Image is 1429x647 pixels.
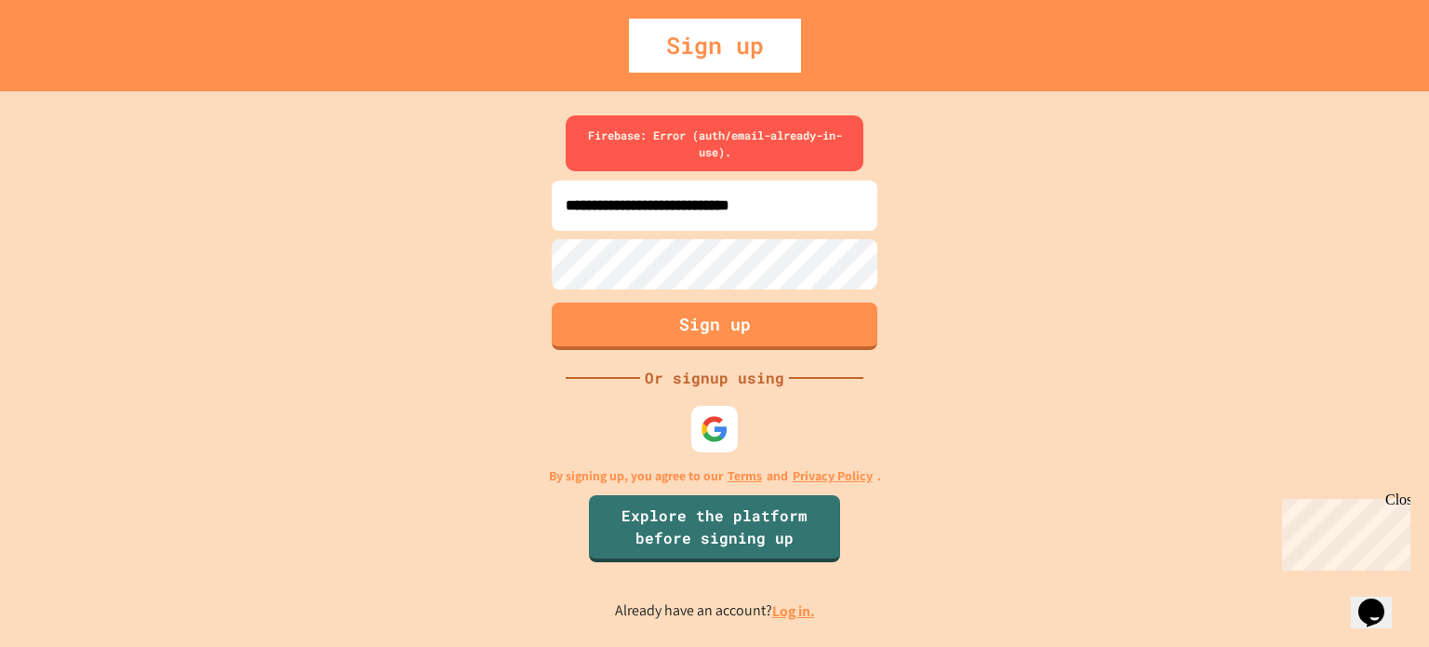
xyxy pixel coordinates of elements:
div: Chat with us now!Close [7,7,128,118]
iframe: chat widget [1351,573,1410,628]
button: Sign up [552,303,877,350]
p: Already have an account? [615,600,815,623]
a: Explore the platform before signing up [589,495,840,562]
a: Privacy Policy [793,466,873,486]
a: Log in. [772,601,815,621]
img: google-icon.svg [701,415,728,443]
div: Sign up [629,19,801,73]
div: Firebase: Error (auth/email-already-in-use). [566,115,863,171]
iframe: chat widget [1275,492,1410,571]
div: Or signup using [640,367,789,389]
p: By signing up, you agree to our and . [549,466,881,486]
a: Terms [728,466,762,486]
